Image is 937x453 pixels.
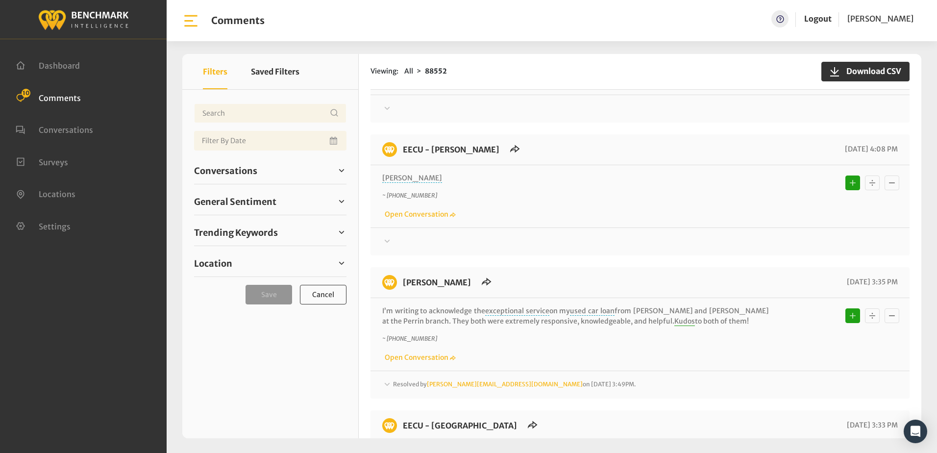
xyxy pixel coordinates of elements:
span: Download CSV [840,65,901,77]
div: Basic example [843,306,902,326]
a: EECU - [PERSON_NAME] [403,145,499,154]
span: All [404,67,413,75]
span: Trending Keywords [194,226,278,239]
a: Location [194,256,346,271]
span: [PERSON_NAME] [382,174,442,183]
img: benchmark [382,275,397,290]
i: ~ [PHONE_NUMBER] [382,192,437,199]
a: Trending Keywords [194,225,346,240]
button: Filters [203,54,227,89]
a: Dashboard [16,60,80,70]
input: Username [194,103,346,123]
h6: EECU - Clovis Old Town [397,418,523,433]
button: Open Calendar [328,131,341,151]
span: 10 [22,89,30,98]
a: Logout [804,10,832,27]
a: EECU - [GEOGRAPHIC_DATA] [403,421,517,430]
a: [PERSON_NAME] [847,10,913,27]
div: Open Intercom Messenger [904,420,927,443]
img: bar [182,12,199,29]
button: Saved Filters [251,54,299,89]
p: I’m writing to acknowledge the on my from [PERSON_NAME] and [PERSON_NAME] at the Perrin branch. T... [382,306,769,327]
input: Date range input field [194,131,346,151]
span: [DATE] 3:35 PM [844,277,898,286]
span: Locations [39,189,75,199]
strong: 88552 [425,67,447,75]
a: Conversations [194,163,346,178]
button: Cancel [300,285,346,304]
span: Surveys [39,157,68,167]
img: benchmark [38,7,129,31]
div: Basic example [843,173,902,193]
img: benchmark [382,418,397,433]
a: Open Conversation [382,210,456,219]
span: exceptional service [485,306,549,316]
h6: EECU - Selma Branch [397,142,505,157]
a: Surveys [16,156,68,166]
span: Conversations [39,125,93,135]
a: Comments 10 [16,92,81,102]
button: Download CSV [821,62,910,81]
a: [PERSON_NAME][EMAIL_ADDRESS][DOMAIN_NAME] [427,380,583,388]
span: used car loan [570,306,614,316]
span: Conversations [194,164,257,177]
i: ~ [PHONE_NUMBER] [382,335,437,342]
a: Logout [804,14,832,24]
span: [DATE] 4:08 PM [842,145,898,153]
h6: EECU - Perrin [397,275,477,290]
a: Conversations [16,124,93,134]
span: General Sentiment [194,195,276,208]
a: [PERSON_NAME] [403,277,471,287]
div: Resolved by[PERSON_NAME][EMAIL_ADDRESS][DOMAIN_NAME]on [DATE] 3:49PM. [382,379,898,391]
a: Settings [16,221,71,230]
a: Locations [16,188,75,198]
a: General Sentiment [194,194,346,209]
span: Settings [39,221,71,231]
span: [PERSON_NAME] [847,14,913,24]
span: Dashboard [39,61,80,71]
h1: Comments [211,15,265,26]
a: Open Conversation [382,353,456,362]
span: [DATE] 3:33 PM [844,421,898,429]
span: Viewing: [370,66,398,76]
span: Comments [39,93,81,102]
span: Kudos [674,317,695,326]
span: Resolved by on [DATE] 3:49PM. [393,380,636,388]
img: benchmark [382,142,397,157]
span: Location [194,257,232,270]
